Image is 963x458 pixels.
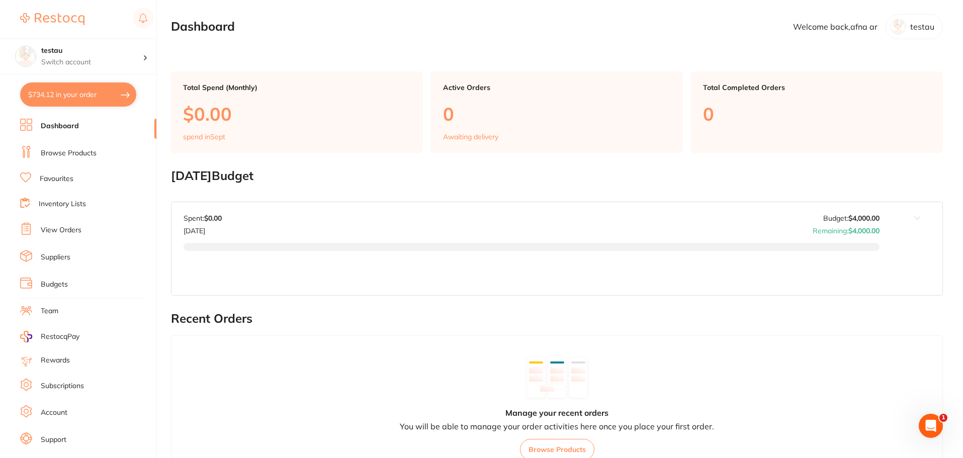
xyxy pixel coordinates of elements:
[443,104,671,124] p: 0
[848,214,880,223] strong: $4,000.00
[184,214,222,222] p: Spent:
[703,104,931,124] p: 0
[443,83,671,91] p: Active Orders
[939,414,947,422] span: 1
[40,174,73,184] a: Favourites
[41,355,70,365] a: Rewards
[183,83,411,91] p: Total Spend (Monthly)
[41,306,58,316] a: Team
[848,226,880,235] strong: $4,000.00
[823,214,880,222] p: Budget:
[41,252,70,262] a: Suppliers
[41,148,97,158] a: Browse Products
[41,46,143,56] h4: testau
[813,223,880,235] p: Remaining:
[910,22,934,31] p: testau
[171,20,235,34] h2: Dashboard
[41,435,66,445] a: Support
[20,331,79,342] a: RestocqPay
[20,82,136,107] button: $734.12 in your order
[204,214,222,223] strong: $0.00
[41,280,68,290] a: Budgets
[171,169,943,183] h2: [DATE] Budget
[183,104,411,124] p: $0.00
[400,422,714,431] p: You will be able to manage your order activities here once you place your first order.
[41,408,67,418] a: Account
[20,8,84,31] a: Restocq Logo
[171,312,943,326] h2: Recent Orders
[16,46,36,66] img: testau
[431,71,683,153] a: Active Orders0Awaiting delivery
[793,22,878,31] p: Welcome back, afna ar
[505,408,608,417] h4: Manage your recent orders
[41,332,79,342] span: RestocqPay
[39,199,86,209] a: Inventory Lists
[171,71,423,153] a: Total Spend (Monthly)$0.00spend inSept
[691,71,943,153] a: Total Completed Orders0
[183,133,225,141] p: spend in Sept
[919,414,943,438] iframe: Intercom live chat
[41,121,79,131] a: Dashboard
[41,57,143,67] p: Switch account
[20,331,32,342] img: RestocqPay
[184,223,222,235] p: [DATE]
[41,381,84,391] a: Subscriptions
[20,13,84,25] img: Restocq Logo
[41,225,81,235] a: View Orders
[443,133,498,141] p: Awaiting delivery
[703,83,931,91] p: Total Completed Orders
